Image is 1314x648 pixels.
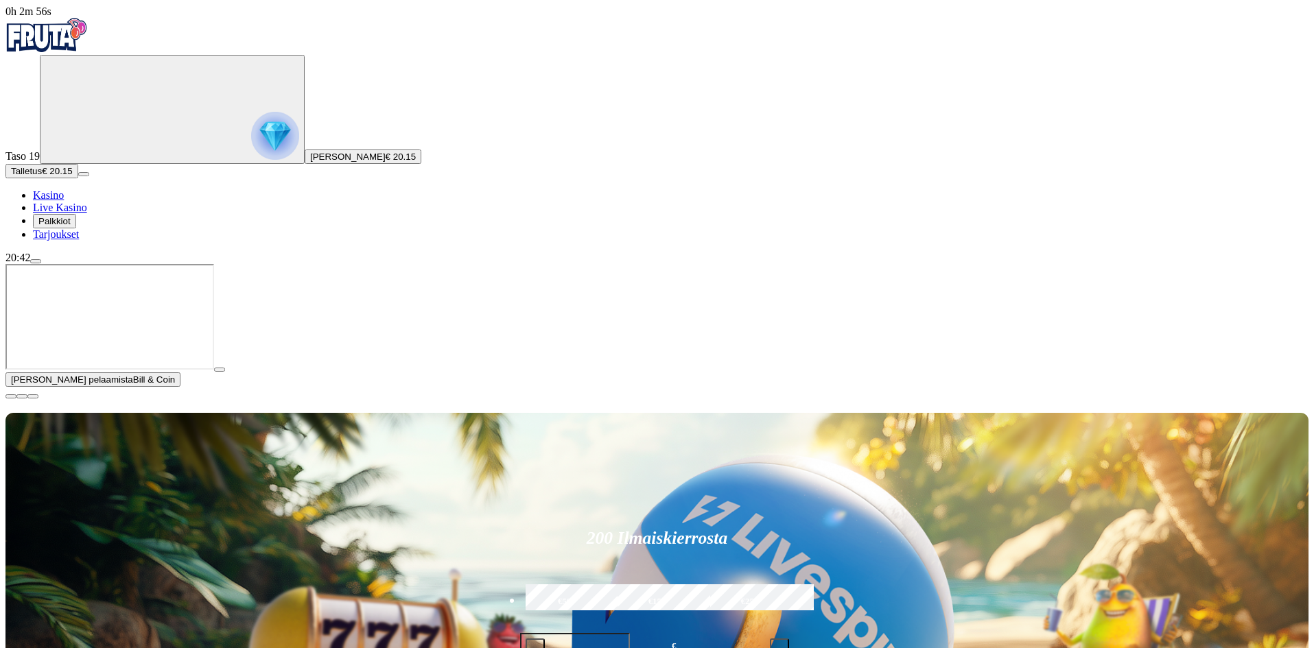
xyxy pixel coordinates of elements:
[5,164,78,178] button: Talletusplus icon€ 20.15
[33,189,64,201] a: Kasino
[5,150,40,162] span: Taso 19
[30,259,41,263] button: menu
[5,372,180,387] button: [PERSON_NAME] pelaamistaBill & Coin
[27,394,38,398] button: fullscreen icon
[522,582,607,622] label: €50
[310,152,386,162] span: [PERSON_NAME]
[40,55,305,164] button: reward progress
[42,166,72,176] span: € 20.15
[5,264,214,370] iframe: Bill & Coin
[33,214,76,228] button: Palkkiot
[78,172,89,176] button: menu
[5,18,88,52] img: Fruta
[5,43,88,54] a: Fruta
[707,582,792,622] label: €250
[386,152,416,162] span: € 20.15
[5,252,30,263] span: 20:42
[16,394,27,398] button: chevron-down icon
[305,149,421,164] button: [PERSON_NAME]€ 20.15
[614,582,699,622] label: €150
[5,394,16,398] button: close icon
[33,202,87,213] a: Live Kasino
[33,228,79,240] a: Tarjoukset
[11,374,133,385] span: [PERSON_NAME] pelaamista
[11,166,42,176] span: Talletus
[5,5,51,17] span: user session time
[5,18,1309,241] nav: Primary
[5,189,1309,241] nav: Main menu
[133,374,175,385] span: Bill & Coin
[214,368,225,372] button: play icon
[251,112,299,160] img: reward progress
[38,216,71,226] span: Palkkiot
